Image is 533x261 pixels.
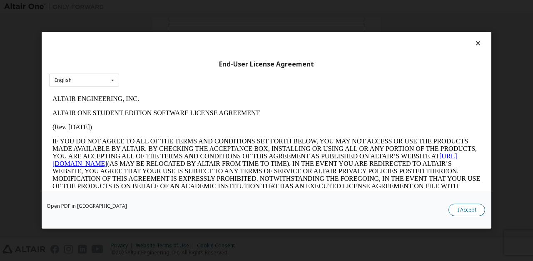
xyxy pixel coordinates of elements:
a: [URL][DOMAIN_NAME] [3,61,408,75]
div: End-User License Agreement [49,60,484,69]
div: English [55,78,72,83]
p: (Rev. [DATE]) [3,32,431,39]
p: This Altair One Student Edition Software License Agreement (“Agreement”) is between Altair Engine... [3,112,431,142]
a: Open PDF in [GEOGRAPHIC_DATA] [47,204,127,209]
p: ALTAIR ENGINEERING, INC. [3,3,431,11]
p: IF YOU DO NOT AGREE TO ALL OF THE TERMS AND CONDITIONS SET FORTH BELOW, YOU MAY NOT ACCESS OR USE... [3,46,431,106]
p: ALTAIR ONE STUDENT EDITION SOFTWARE LICENSE AGREEMENT [3,17,431,25]
button: I Accept [448,204,485,217]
